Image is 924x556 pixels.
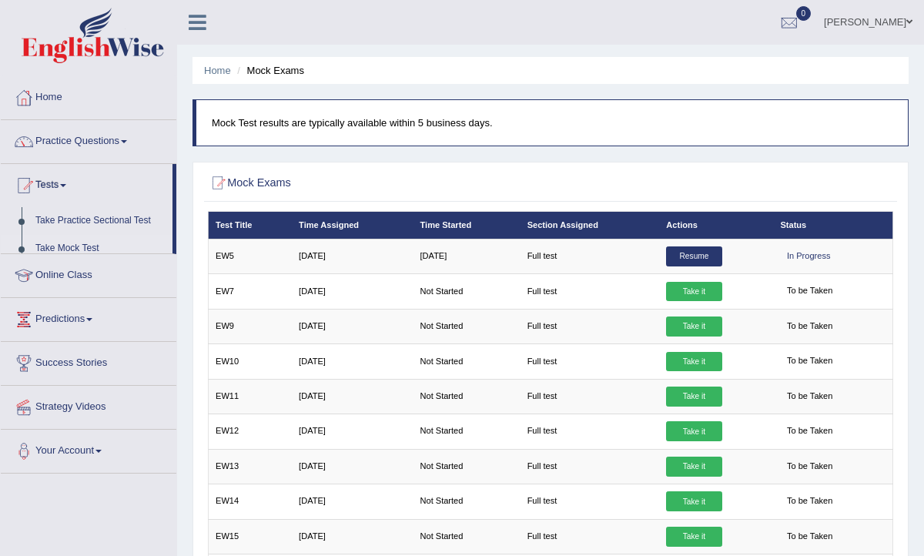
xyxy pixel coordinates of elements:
td: [DATE] [292,519,413,554]
h2: Mock Exams [208,173,633,193]
a: Success Stories [1,342,176,380]
span: To be Taken [780,492,839,512]
td: [DATE] [292,239,413,273]
a: Take it [666,387,721,407]
a: Online Class [1,254,176,293]
a: Take it [666,282,721,302]
td: Full test [520,309,659,343]
th: Time Started [413,212,520,239]
a: Take Mock Test [28,235,172,263]
td: [DATE] [292,484,413,519]
a: Take it [666,527,721,547]
td: Not Started [413,519,520,554]
th: Time Assigned [292,212,413,239]
td: [DATE] [413,239,520,273]
td: Full test [520,519,659,554]
a: Take it [666,491,721,511]
a: Strategy Videos [1,386,176,424]
td: [DATE] [292,449,413,484]
td: [DATE] [292,274,413,309]
th: Actions [659,212,773,239]
td: Full test [520,414,659,449]
span: To be Taken [780,352,839,372]
th: Test Title [208,212,292,239]
td: EW12 [208,414,292,449]
a: Take it [666,421,721,441]
td: EW11 [208,379,292,414]
td: Full test [520,449,659,484]
td: [DATE] [292,309,413,343]
td: EW9 [208,309,292,343]
th: Section Assigned [520,212,659,239]
span: To be Taken [780,387,839,407]
td: Full test [520,379,659,414]
a: Take Practice Sectional Test [28,207,172,235]
a: Home [1,76,176,115]
span: To be Taken [780,527,839,547]
p: Mock Test results are typically available within 5 business days. [212,116,892,130]
div: In Progress [780,246,837,266]
td: EW14 [208,484,292,519]
span: To be Taken [780,317,839,337]
td: [DATE] [292,414,413,449]
td: Not Started [413,414,520,449]
td: Not Started [413,309,520,343]
td: EW10 [208,344,292,379]
span: To be Taken [780,457,839,477]
td: Full test [520,239,659,273]
td: [DATE] [292,344,413,379]
td: EW15 [208,519,292,554]
span: To be Taken [780,422,839,442]
td: Not Started [413,344,520,379]
span: To be Taken [780,282,839,302]
a: Home [204,65,231,76]
td: Full test [520,484,659,519]
td: EW13 [208,449,292,484]
td: Not Started [413,274,520,309]
li: Mock Exams [233,63,304,78]
a: Take it [666,317,721,337]
a: Your Account [1,430,176,468]
td: Not Started [413,379,520,414]
a: Resume [666,246,721,266]
td: [DATE] [292,379,413,414]
a: Predictions [1,298,176,337]
td: EW5 [208,239,292,273]
a: Take it [666,352,721,372]
td: Full test [520,274,659,309]
a: Practice Questions [1,120,176,159]
th: Status [773,212,893,239]
td: Not Started [413,449,520,484]
span: 0 [796,6,812,21]
a: Tests [1,164,172,203]
td: EW7 [208,274,292,309]
td: Full test [520,344,659,379]
a: Take it [666,457,721,477]
td: Not Started [413,484,520,519]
